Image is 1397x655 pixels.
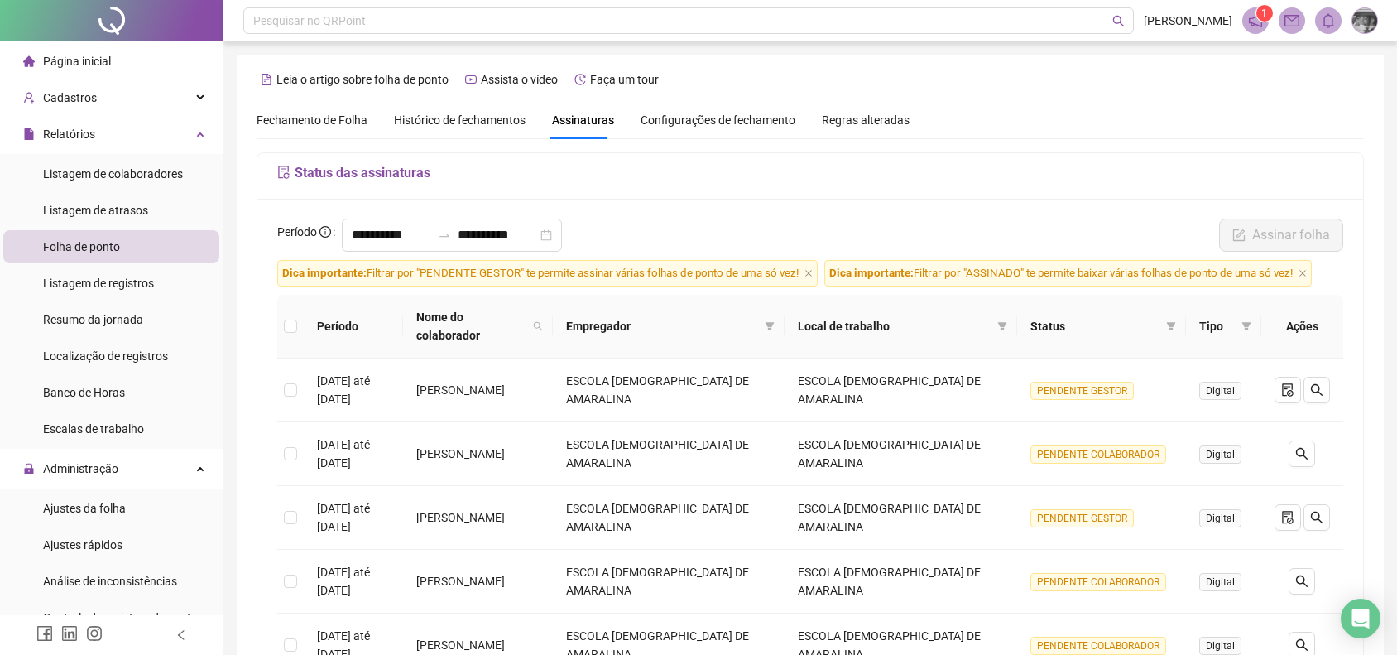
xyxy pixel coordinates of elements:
[1030,382,1134,400] span: PENDENTE GESTOR
[553,359,785,422] td: ESCOLA [DEMOGRAPHIC_DATA] DE AMARALINA
[403,486,553,550] td: [PERSON_NAME]
[566,317,759,335] span: Empregador
[997,321,1007,331] span: filter
[261,74,272,85] span: file-text
[43,462,118,475] span: Administração
[785,486,1017,550] td: ESCOLA [DEMOGRAPHIC_DATA] DE AMARALINA
[1256,5,1273,22] sup: 1
[824,260,1312,287] span: Filtrar por "ASSINADO" te permite baixar várias folhas de ponto de uma só vez!
[43,611,198,624] span: Controle de registros de ponto
[43,313,143,326] span: Resumo da jornada
[43,128,95,141] span: Relatórios
[43,349,168,363] span: Localização de registros
[574,74,586,85] span: history
[277,166,290,179] span: file-sync
[1310,383,1323,397] span: search
[1199,382,1241,400] span: Digital
[36,625,53,642] span: facebook
[276,73,449,86] span: Leia o artigo sobre folha de ponto
[43,167,183,181] span: Listagem de colaboradores
[277,225,317,238] span: Período
[416,308,526,344] span: Nome do colaborador
[1341,599,1380,638] div: Open Intercom Messenger
[481,73,558,86] span: Assista o vídeo
[86,625,103,642] span: instagram
[304,295,403,359] th: Período
[1284,13,1299,28] span: mail
[553,486,785,550] td: ESCOLA [DEMOGRAPHIC_DATA] DE AMARALINA
[175,629,187,641] span: left
[277,260,818,287] span: Filtrar por "PENDENTE GESTOR" te permite assinar várias folhas de ponto de uma só vez!
[553,422,785,486] td: ESCOLA [DEMOGRAPHIC_DATA] DE AMARALINA
[1219,219,1343,252] button: Assinar folha
[43,204,148,217] span: Listagem de atrasos
[1199,317,1235,335] span: Tipo
[1321,13,1336,28] span: bell
[1030,573,1166,591] span: PENDENTE COLABORADOR
[438,229,451,242] span: swap-right
[1199,573,1241,591] span: Digital
[1295,575,1308,588] span: search
[552,114,614,126] span: Assinaturas
[43,575,177,588] span: Análise de inconsistências
[785,359,1017,422] td: ESCOLA [DEMOGRAPHIC_DATA] DE AMARALINA
[1166,321,1176,331] span: filter
[1238,314,1255,339] span: filter
[304,486,403,550] td: [DATE] até [DATE]
[43,277,154,290] span: Listagem de registros
[43,538,122,551] span: Ajustes rápidos
[43,240,120,253] span: Folha de ponto
[1199,509,1241,527] span: Digital
[553,550,785,614] td: ESCOLA [DEMOGRAPHIC_DATA] DE AMARALINA
[282,267,367,279] span: Dica importante:
[43,386,125,399] span: Banco de Horas
[1261,7,1267,19] span: 1
[1281,511,1294,524] span: file-done
[43,422,144,436] span: Escalas de trabalho
[785,550,1017,614] td: ESCOLA [DEMOGRAPHIC_DATA] DE AMARALINA
[1199,445,1241,464] span: Digital
[1248,13,1263,28] span: notification
[590,73,659,86] span: Faça um tour
[23,128,35,140] span: file
[822,114,910,126] span: Regras alteradas
[43,502,126,515] span: Ajustes da folha
[785,422,1017,486] td: ESCOLA [DEMOGRAPHIC_DATA] DE AMARALINA
[61,625,78,642] span: linkedin
[530,305,546,348] span: search
[1030,317,1159,335] span: Status
[761,314,778,339] span: filter
[394,113,526,127] span: Histórico de fechamentos
[1144,12,1232,30] span: [PERSON_NAME]
[1295,638,1308,652] span: search
[765,321,775,331] span: filter
[1352,8,1377,33] img: 19153
[43,55,111,68] span: Página inicial
[403,550,553,614] td: [PERSON_NAME]
[994,314,1011,339] span: filter
[804,269,813,277] span: close
[829,267,914,279] span: Dica importante:
[277,163,1343,183] h5: Status das assinaturas
[1030,637,1166,655] span: PENDENTE COLABORADOR
[1261,295,1343,359] th: Ações
[1030,509,1134,527] span: PENDENTE GESTOR
[1241,321,1251,331] span: filter
[1030,445,1166,464] span: PENDENTE COLABORADOR
[1295,447,1308,460] span: search
[23,55,35,67] span: home
[319,226,331,238] span: info-circle
[23,92,35,104] span: user-add
[1299,269,1307,277] span: close
[1310,511,1323,524] span: search
[1199,637,1241,655] span: Digital
[23,463,35,474] span: lock
[304,550,403,614] td: [DATE] até [DATE]
[403,359,553,422] td: [PERSON_NAME]
[1112,15,1125,27] span: search
[43,91,97,104] span: Cadastros
[304,422,403,486] td: [DATE] até [DATE]
[403,422,553,486] td: [PERSON_NAME]
[304,359,403,422] td: [DATE] até [DATE]
[798,317,991,335] span: Local de trabalho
